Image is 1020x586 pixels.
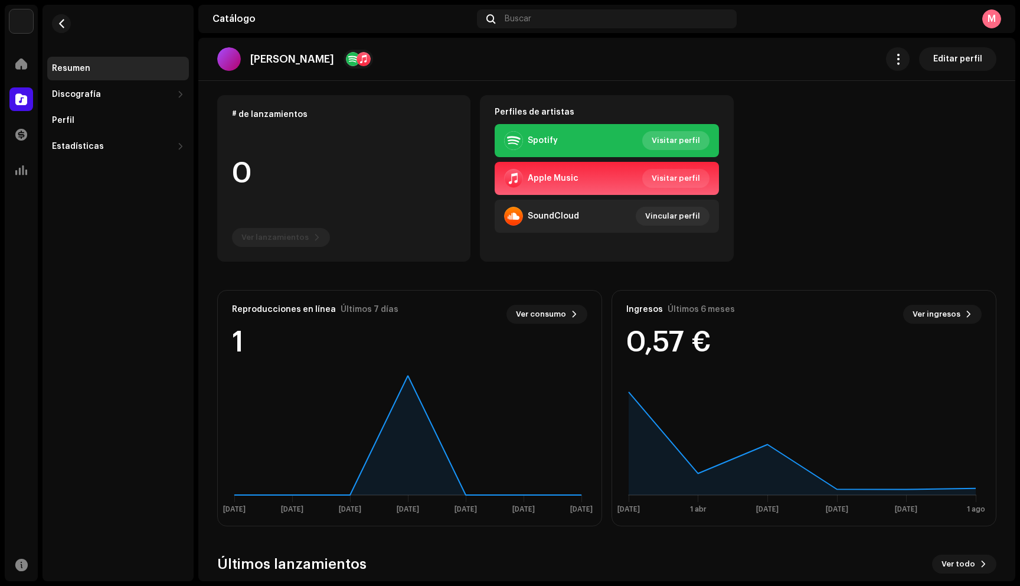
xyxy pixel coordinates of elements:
[52,90,101,99] div: Discografía
[932,555,996,574] button: Ver todo
[47,135,189,158] re-m-nav-dropdown: Estadísticas
[52,142,104,151] div: Estadísticas
[642,169,710,188] button: Visitar perfil
[690,506,707,513] text: 1 abr
[223,506,246,513] text: [DATE]
[617,506,640,513] text: [DATE]
[895,506,917,513] text: [DATE]
[47,57,189,80] re-m-nav-item: Resumen
[636,207,710,226] button: Vincular perfil
[232,305,336,314] div: Reproducciones en línea
[397,506,419,513] text: [DATE]
[941,552,975,576] span: Ver todo
[967,506,985,513] text: 1 ago
[9,9,33,33] img: 297a105e-aa6c-4183-9ff4-27133c00f2e2
[642,131,710,150] button: Visitar perfil
[933,47,982,71] span: Editar perfil
[506,305,587,324] button: Ver consumo
[652,129,700,152] span: Visitar perfil
[47,83,189,106] re-m-nav-dropdown: Discografía
[756,506,779,513] text: [DATE]
[570,506,593,513] text: [DATE]
[281,506,303,513] text: [DATE]
[528,174,578,183] div: Apple Music
[52,116,74,125] div: Perfil
[212,14,472,24] div: Catálogo
[913,302,960,326] span: Ver ingresos
[250,53,334,66] p: [PERSON_NAME]
[645,204,700,228] span: Vincular perfil
[826,506,848,513] text: [DATE]
[516,302,566,326] span: Ver consumo
[528,211,579,221] div: SoundCloud
[217,555,367,574] h3: Últimos lanzamientos
[455,506,477,513] text: [DATE]
[47,109,189,132] re-m-nav-item: Perfil
[903,305,982,324] button: Ver ingresos
[626,305,663,314] div: Ingresos
[528,136,558,145] div: Spotify
[52,64,90,73] div: Resumen
[217,95,470,262] re-o-card-data: # de lanzamientos
[512,506,535,513] text: [DATE]
[982,9,1001,28] div: M
[668,305,735,314] div: Últimos 6 meses
[919,47,996,71] button: Editar perfil
[339,506,361,513] text: [DATE]
[505,14,531,24] span: Buscar
[652,167,700,190] span: Visitar perfil
[341,305,398,314] div: Últimos 7 días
